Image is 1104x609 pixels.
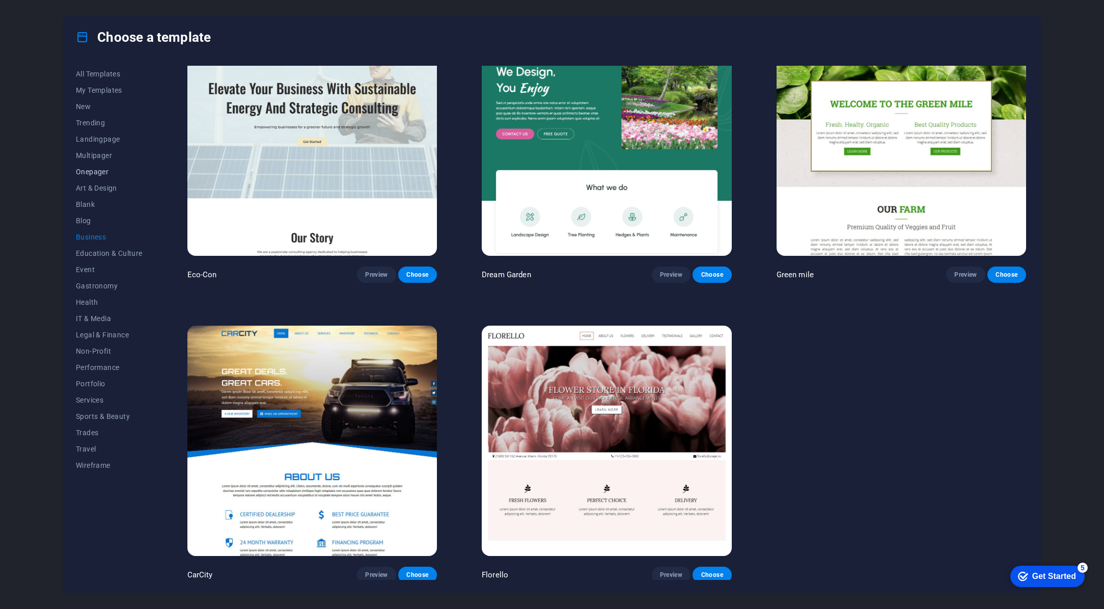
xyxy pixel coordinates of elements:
[398,567,437,583] button: Choose
[76,233,143,241] span: Business
[76,115,143,131] button: Trending
[693,567,731,583] button: Choose
[987,267,1026,283] button: Choose
[76,327,143,343] button: Legal & Finance
[76,213,143,229] button: Blog
[76,376,143,392] button: Portfolio
[76,86,143,94] span: My Templates
[76,331,143,339] span: Legal & Finance
[76,278,143,294] button: Gastronomy
[946,267,985,283] button: Preview
[777,270,814,280] p: Green mile
[76,180,143,196] button: Art & Design
[76,380,143,388] span: Portfolio
[660,271,682,279] span: Preview
[76,217,143,225] span: Blog
[76,359,143,376] button: Performance
[76,98,143,115] button: New
[76,200,143,208] span: Blank
[954,271,977,279] span: Preview
[76,445,143,453] span: Travel
[76,266,143,274] span: Event
[652,267,691,283] button: Preview
[76,363,143,372] span: Performance
[76,245,143,261] button: Education & Culture
[76,131,143,147] button: Landingpage
[482,570,508,580] p: Florello
[30,11,74,20] div: Get Started
[660,571,682,579] span: Preview
[76,229,143,245] button: Business
[652,567,691,583] button: Preview
[76,102,143,111] span: New
[76,347,143,355] span: Non-Profit
[365,271,388,279] span: Preview
[76,261,143,278] button: Event
[187,270,217,280] p: Eco-Con
[76,310,143,327] button: IT & Media
[76,249,143,257] span: Education & Culture
[76,392,143,408] button: Services
[406,271,429,279] span: Choose
[187,25,437,256] img: Eco-Con
[482,270,531,280] p: Dream Garden
[76,298,143,306] span: Health
[76,29,211,45] h4: Choose a template
[76,425,143,441] button: Trades
[76,429,143,437] span: Trades
[76,184,143,192] span: Art & Design
[187,570,213,580] p: CarCity
[76,412,143,420] span: Sports & Beauty
[357,567,396,583] button: Preview
[76,314,143,323] span: IT & Media
[76,396,143,404] span: Services
[76,457,143,473] button: Wireframe
[76,196,143,213] button: Blank
[482,326,731,556] img: Florello
[76,119,143,127] span: Trending
[8,5,82,27] div: Get Started 5 items remaining, 0% complete
[398,267,437,283] button: Choose
[701,271,723,279] span: Choose
[76,66,143,82] button: All Templates
[76,168,143,176] span: Onepager
[76,408,143,425] button: Sports & Beauty
[76,164,143,180] button: Onepager
[75,2,86,12] div: 5
[76,461,143,469] span: Wireframe
[76,294,143,310] button: Health
[76,70,143,78] span: All Templates
[187,326,437,556] img: CarCity
[693,267,731,283] button: Choose
[482,25,731,256] img: Dream Garden
[357,267,396,283] button: Preview
[76,151,143,160] span: Multipager
[701,571,723,579] span: Choose
[76,82,143,98] button: My Templates
[76,343,143,359] button: Non-Profit
[76,147,143,164] button: Multipager
[76,282,143,290] span: Gastronomy
[996,271,1018,279] span: Choose
[365,571,388,579] span: Preview
[406,571,429,579] span: Choose
[76,135,143,143] span: Landingpage
[777,25,1026,256] img: Green mile
[76,441,143,457] button: Travel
